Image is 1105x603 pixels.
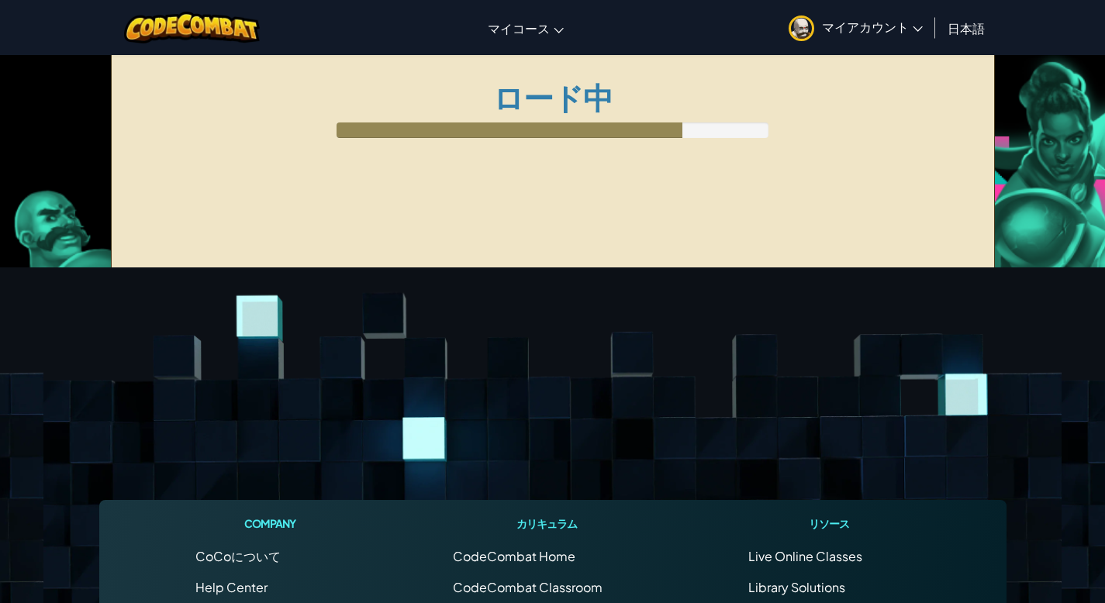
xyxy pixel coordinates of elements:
a: CodeCombat Classroom [453,579,603,595]
h1: リソース [748,515,910,532]
a: Live Online Classes [748,548,862,564]
a: マイアカウント [781,3,931,52]
span: マイコース [488,20,550,36]
h1: カリキュラム [453,515,641,532]
img: CodeCombat logo [124,12,260,43]
a: CoCoについて [195,548,281,564]
span: CodeCombat Home [453,548,575,564]
h1: ロード中 [121,82,985,115]
a: 日本語 [940,7,993,49]
span: マイアカウント [822,19,923,35]
h1: Company [195,515,344,532]
span: 日本語 [948,20,985,36]
img: avatar [789,16,814,41]
a: Library Solutions [748,579,845,595]
a: Help Center [195,579,268,595]
a: マイコース [480,7,571,49]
